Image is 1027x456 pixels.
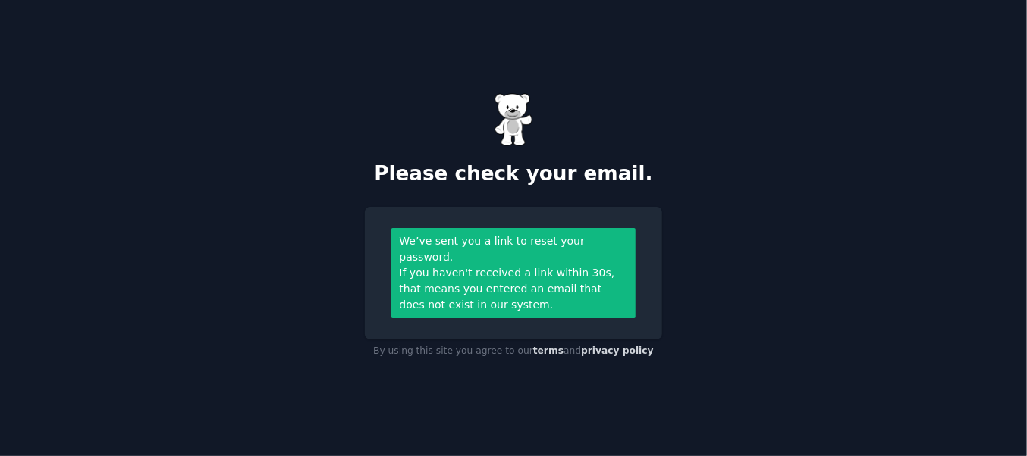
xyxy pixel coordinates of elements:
a: terms [533,345,564,356]
img: Gummy Bear [495,93,532,146]
div: By using this site you agree to our and [365,339,662,364]
h2: Please check your email. [365,162,662,186]
div: We’ve sent you a link to reset your password. [400,233,628,265]
div: If you haven't received a link within 30s, that means you entered an email that does not exist in... [400,265,628,313]
a: privacy policy [581,345,654,356]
